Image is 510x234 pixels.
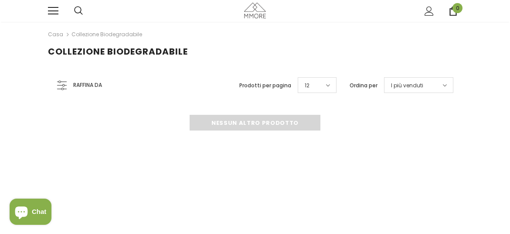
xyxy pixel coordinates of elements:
[452,3,462,13] span: 0
[244,3,266,18] img: Casi MMORE
[48,45,188,58] span: Collezione biodegradabile
[48,29,63,40] a: Casa
[7,199,54,227] inbox-online-store-chat: Shopify online store chat
[305,81,309,90] span: 12
[71,31,142,38] a: Collezione biodegradabile
[239,81,291,90] label: Prodotti per pagina
[449,7,458,16] a: 0
[391,81,423,90] span: I più venduti
[73,80,102,90] span: Raffina da
[350,81,377,90] label: Ordina per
